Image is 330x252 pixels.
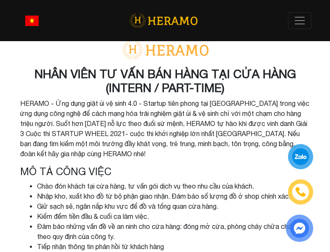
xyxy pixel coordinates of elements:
img: phone-icon [295,186,306,197]
img: logo [129,12,198,29]
li: Kiểm đếm tiền đầu & cuối ca làm việc. [37,211,310,221]
li: Chào đón khách tại cửa hàng, tư vấn gói dịch vụ theo nhu cầu của khách. [37,181,310,191]
img: logo-with-text.png [119,40,211,60]
p: HERAMO - Ứng dụng giặt ủi vệ sinh 4.0 - Startup tiên phong tại [GEOGRAPHIC_DATA] trong việc ứng d... [20,98,310,159]
a: phone-icon [289,181,312,203]
h3: NHÂN VIÊN TƯ VẤN BÁN HÀNG TẠI CỬA HÀNG (INTERN / PART-TIME) [20,67,310,95]
li: Tiếp nhận thông tin phản hồi từ khách hàng [37,241,310,252]
li: Nhập kho, xuất kho đồ từ bộ phận giao nhận. Đảm bảo số lượng đồ ở shop chính xác. [37,191,310,201]
img: vn-flag.png [25,16,39,26]
h4: Mô tả công việc [20,165,310,178]
li: Giữ sạch sẽ, ngăn nắp khu vực để đồ và tổng quan cửa hàng. [37,201,310,211]
li: Đảm bảo những vấn đề về an ninh cho cửa hàng: đóng mở cửa, phòng cháy chữa cháy,... theo quy định... [37,221,310,241]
